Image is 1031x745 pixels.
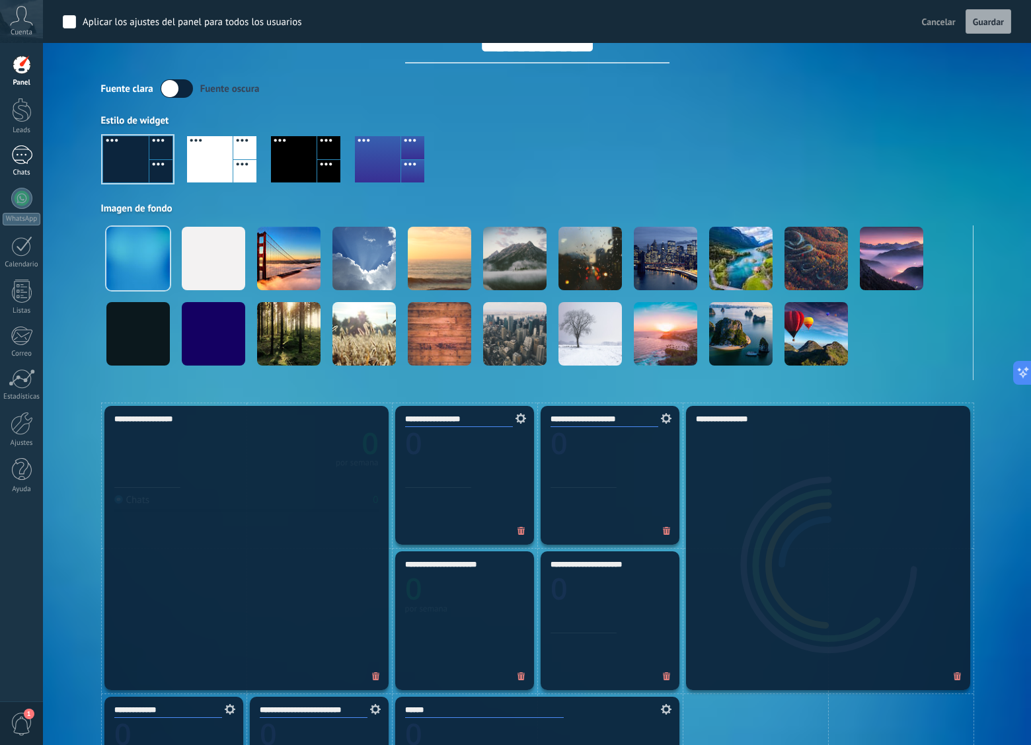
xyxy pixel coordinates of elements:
button: Guardar [966,9,1011,34]
div: Fuente clara [101,83,153,95]
div: Calendario [3,260,41,269]
div: Aplicar los ajustes del panel para todos los usuarios [83,16,302,29]
div: Ayuda [3,485,41,494]
div: Estadísticas [3,393,41,401]
span: Cuenta [11,28,32,37]
span: Cancelar [922,16,956,28]
div: Estilo de widget [101,114,974,127]
div: Imagen de fondo [101,202,974,215]
div: Listas [3,307,41,315]
span: Guardar [973,17,1004,26]
span: 1 [24,709,34,719]
div: Correo [3,350,41,358]
div: Fuente oscura [200,83,260,95]
div: WhatsApp [3,213,40,225]
div: Leads [3,126,41,135]
div: Ajustes [3,439,41,448]
div: Panel [3,79,41,87]
button: Cancelar [917,12,961,32]
div: Chats [3,169,41,177]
